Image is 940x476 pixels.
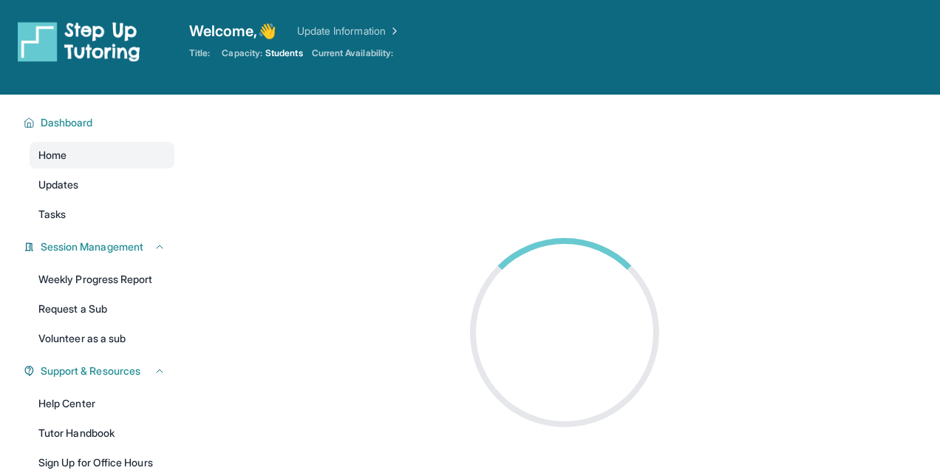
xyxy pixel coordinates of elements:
a: Request a Sub [30,296,174,322]
a: Volunteer as a sub [30,325,174,352]
a: Home [30,142,174,169]
span: Welcome, 👋 [189,21,276,41]
a: Tasks [30,201,174,228]
a: Tutor Handbook [30,420,174,446]
img: Chevron Right [386,24,401,38]
span: Home [38,148,67,163]
span: Support & Resources [41,364,140,378]
a: Help Center [30,390,174,417]
span: Dashboard [41,115,93,130]
span: Tasks [38,207,66,222]
img: logo [18,21,140,62]
span: Updates [38,177,79,192]
span: Session Management [41,239,143,254]
a: Updates [30,171,174,198]
a: Sign Up for Office Hours [30,449,174,476]
a: Update Information [297,24,401,38]
span: Current Availability: [312,47,393,59]
button: Support & Resources [35,364,166,378]
span: Capacity: [222,47,262,59]
span: Title: [189,47,210,59]
button: Session Management [35,239,166,254]
button: Dashboard [35,115,166,130]
span: Students [265,47,303,59]
a: Weekly Progress Report [30,266,174,293]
